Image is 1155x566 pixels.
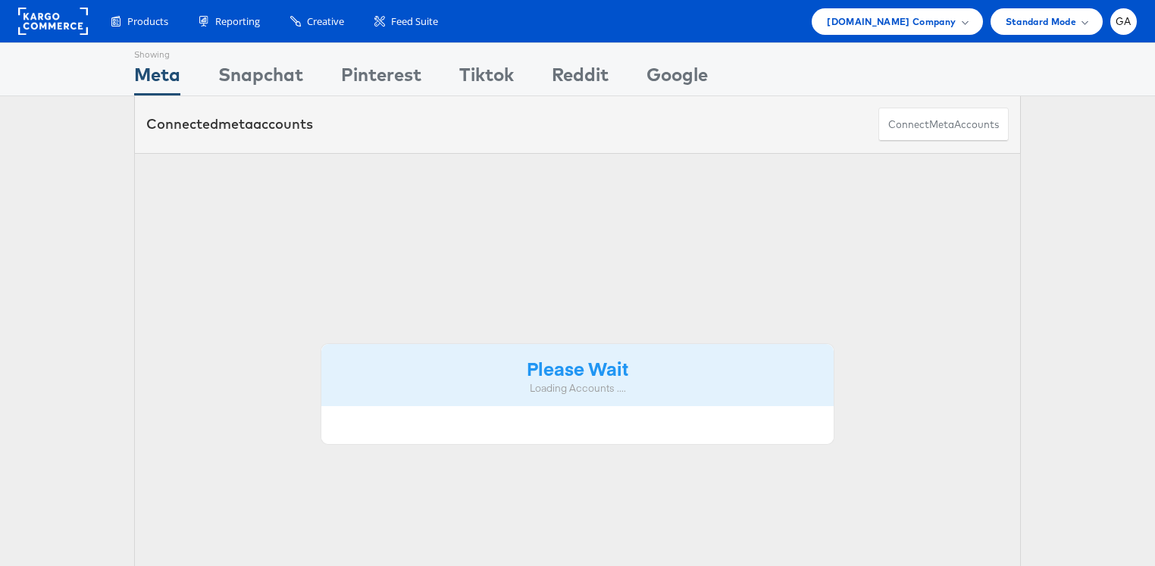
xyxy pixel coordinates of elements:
span: Products [127,14,168,29]
div: Showing [134,43,180,61]
strong: Please Wait [527,355,628,380]
span: Feed Suite [391,14,438,29]
span: meta [929,117,954,132]
div: Loading Accounts .... [333,381,822,396]
div: Reddit [552,61,609,95]
span: [DOMAIN_NAME] Company [827,14,956,30]
div: Google [646,61,708,95]
span: Reporting [215,14,260,29]
span: Standard Mode [1006,14,1076,30]
div: Pinterest [341,61,421,95]
div: Meta [134,61,180,95]
div: Connected accounts [146,114,313,134]
span: meta [218,115,253,133]
div: Snapchat [218,61,303,95]
span: GA [1116,17,1132,27]
button: ConnectmetaAccounts [878,108,1009,142]
span: Creative [307,14,344,29]
div: Tiktok [459,61,514,95]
